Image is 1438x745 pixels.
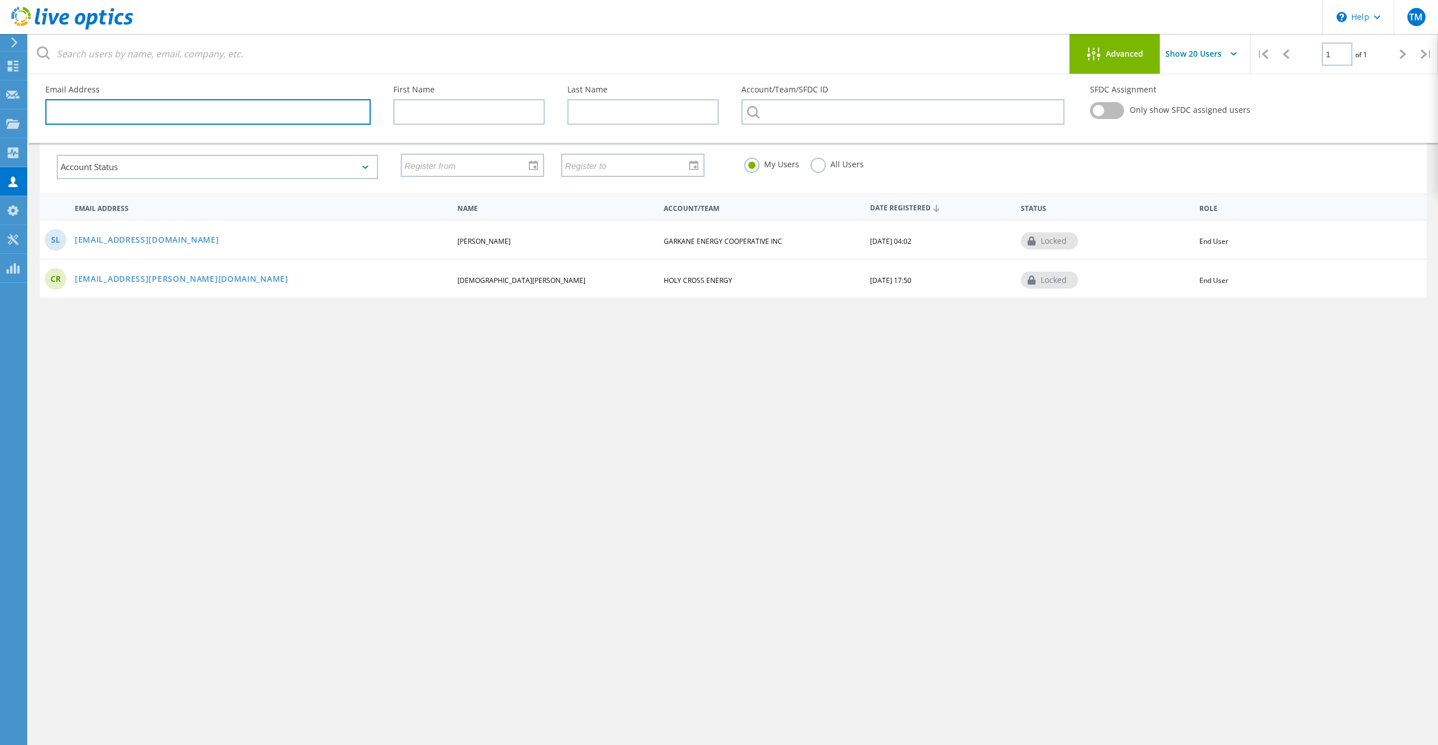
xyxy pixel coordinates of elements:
div: locked [1021,272,1078,289]
div: | [1415,34,1438,74]
span: TM [1409,12,1423,22]
span: Name [457,205,654,212]
span: HOLY CROSS ENERGY [664,276,732,285]
label: Last Name [567,86,719,94]
input: Register to [562,154,695,176]
span: Email Address [75,205,448,212]
span: [DATE] 04:02 [870,236,911,246]
svg: \n [1337,12,1347,22]
span: End User [1199,276,1228,285]
label: SFDC Assignment [1090,86,1415,94]
span: End User [1199,236,1228,246]
a: [EMAIL_ADDRESS][DOMAIN_NAME] [75,236,219,245]
label: All Users [811,158,864,168]
span: [DATE] 17:50 [870,276,911,285]
span: Role [1199,205,1382,212]
div: locked [1021,232,1078,249]
label: My Users [744,158,799,168]
label: Account/Team/SFDC ID [741,86,1067,94]
span: GARKANE ENERGY COOPERATIVE INC [664,236,782,246]
span: Only show SFDC assigned users [1130,106,1250,114]
span: of 1 [1355,50,1367,60]
label: Email Address [45,86,371,94]
span: [DEMOGRAPHIC_DATA][PERSON_NAME] [457,276,586,285]
span: CR [50,275,61,283]
span: SL [51,236,60,244]
span: Status [1021,205,1190,212]
div: | [1251,34,1274,74]
span: Advanced [1106,50,1143,58]
a: [EMAIL_ADDRESS][PERSON_NAME][DOMAIN_NAME] [75,275,289,285]
label: First Name [393,86,545,94]
input: Search users by name, email, company, etc. [28,34,1070,74]
a: Live Optics Dashboard [11,24,133,32]
input: Register from [402,154,535,176]
span: [PERSON_NAME] [457,236,511,246]
span: Account/Team [664,205,860,212]
div: Account Status [57,155,378,179]
span: Date Registered [870,205,1011,212]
